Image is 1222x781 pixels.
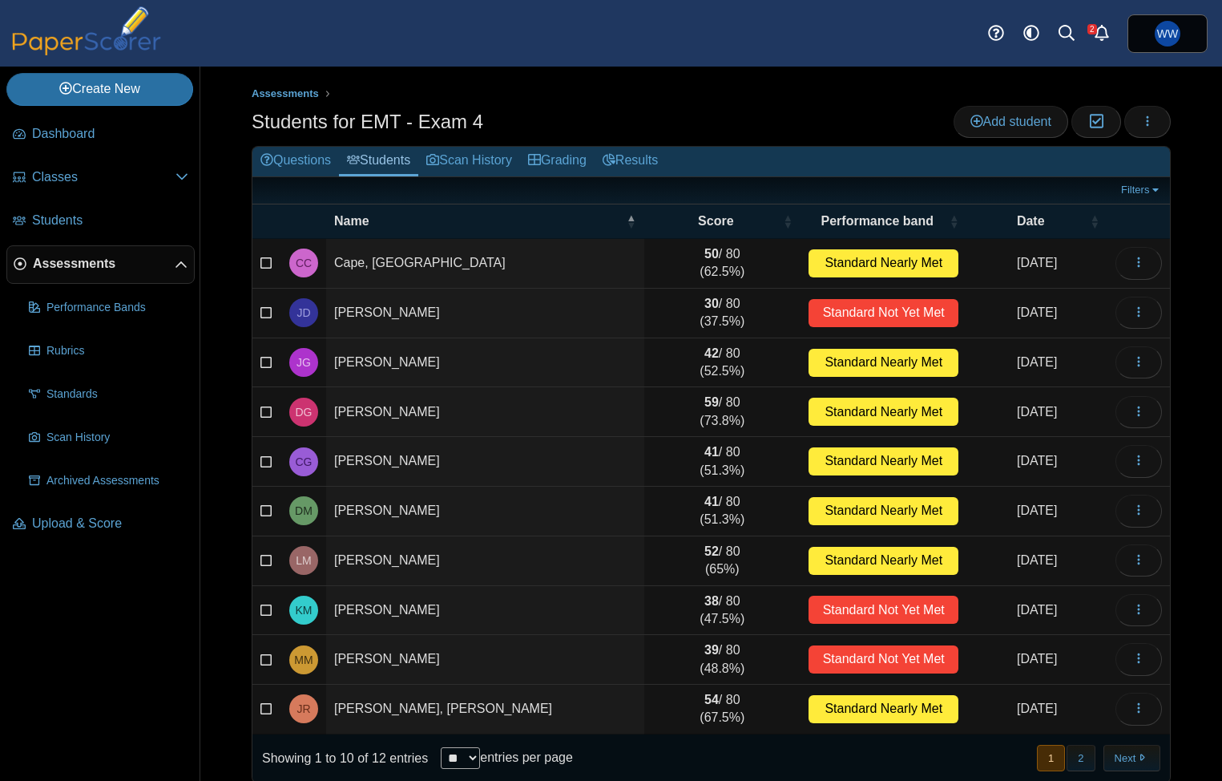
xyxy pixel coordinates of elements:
[326,289,644,338] td: [PERSON_NAME]
[46,300,188,316] span: Performance Bands
[809,249,958,277] div: Standard Nearly Met
[22,289,195,327] a: Performance Bands
[644,239,801,289] td: / 80 (62.5%)
[32,515,188,532] span: Upload & Score
[6,505,195,544] a: Upload & Score
[652,212,780,230] span: Score
[326,635,644,685] td: [PERSON_NAME]
[704,643,719,657] b: 39
[1067,745,1095,771] button: 2
[22,462,195,500] a: Archived Assessments
[33,255,175,273] span: Assessments
[46,430,188,446] span: Scan History
[644,685,801,734] td: / 80 (67.5%)
[46,343,188,359] span: Rubrics
[32,212,188,229] span: Students
[1017,702,1057,715] time: Jun 14, 2025 at 6:55 PM
[949,213,958,229] span: Performance band : Activate to sort
[252,147,339,176] a: Questions
[1117,182,1166,198] a: Filters
[296,407,313,418] span: David Garza
[809,398,958,426] div: Standard Nearly Met
[46,473,188,489] span: Archived Assessments
[974,212,1086,230] span: Date
[644,289,801,338] td: / 80 (37.5%)
[1017,355,1057,369] time: Aug 5, 2025 at 7:24 PM
[704,346,719,360] b: 42
[6,245,195,284] a: Assessments
[1035,745,1160,771] nav: pagination
[326,239,644,289] td: Cape, [GEOGRAPHIC_DATA]
[704,544,719,558] b: 52
[294,654,313,666] span: Maria Munoz
[22,375,195,414] a: Standards
[809,299,958,327] div: Standard Not Yet Met
[644,338,801,388] td: / 80 (52.5%)
[6,6,167,55] img: PaperScorer
[252,108,483,136] h1: Students for EMT - Exam 4
[1084,16,1119,51] a: Alerts
[22,419,195,457] a: Scan History
[1090,213,1099,229] span: Date : Activate to sort
[809,447,958,475] div: Standard Nearly Met
[954,106,1068,138] a: Add student
[6,44,167,58] a: PaperScorer
[46,386,188,403] span: Standards
[418,147,520,176] a: Scan History
[809,212,946,230] span: Performance band
[644,487,801,536] td: / 80 (51.3%)
[809,547,958,575] div: Standard Nearly Met
[6,73,193,105] a: Create New
[1155,21,1180,47] span: William Whitney
[1037,745,1065,771] button: 1
[1017,553,1057,567] time: Jun 14, 2025 at 7:06 PM
[326,536,644,586] td: [PERSON_NAME]
[704,594,719,608] b: 38
[326,437,644,487] td: [PERSON_NAME]
[326,487,644,536] td: [PERSON_NAME]
[809,349,958,377] div: Standard Nearly Met
[296,703,310,714] span: Jorge Reyes Jr
[1017,603,1057,617] time: Jun 14, 2025 at 7:10 PM
[296,357,311,368] span: Justin Garcia
[809,497,958,525] div: Standard Nearly Met
[809,645,958,674] div: Standard Not Yet Met
[1017,306,1057,319] time: Aug 5, 2025 at 7:30 PM
[326,387,644,437] td: [PERSON_NAME]
[248,84,323,104] a: Assessments
[644,635,801,685] td: / 80 (48.8%)
[783,213,792,229] span: Score : Activate to sort
[326,338,644,388] td: [PERSON_NAME]
[295,505,313,516] span: Donovan Magee
[6,202,195,241] a: Students
[1017,256,1057,269] time: Jun 18, 2025 at 5:54 PM
[704,297,719,310] b: 30
[1017,504,1057,517] time: Jun 14, 2025 at 7:06 PM
[339,147,418,176] a: Students
[6,115,195,154] a: Dashboard
[644,586,801,636] td: / 80 (47.5%)
[296,555,311,566] span: Lucinda Meffert
[704,395,719,409] b: 59
[644,387,801,437] td: / 80 (73.8%)
[809,695,958,723] div: Standard Nearly Met
[296,307,310,318] span: Joseph Dominguez
[252,87,319,99] span: Assessments
[644,536,801,586] td: / 80 (65%)
[32,125,188,143] span: Dashboard
[1017,405,1057,419] time: Jun 14, 2025 at 6:55 PM
[595,147,666,176] a: Results
[326,586,644,636] td: [PERSON_NAME]
[334,212,623,230] span: Name
[520,147,595,176] a: Grading
[326,685,644,734] td: [PERSON_NAME], [PERSON_NAME]
[704,693,719,706] b: 54
[704,247,719,261] b: 50
[970,115,1051,128] span: Add student
[32,168,175,186] span: Classes
[1017,652,1057,666] time: Aug 5, 2025 at 10:36 PM
[6,159,195,197] a: Classes
[22,332,195,370] a: Rubrics
[704,445,719,459] b: 41
[1017,454,1057,467] time: Aug 5, 2025 at 7:24 PM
